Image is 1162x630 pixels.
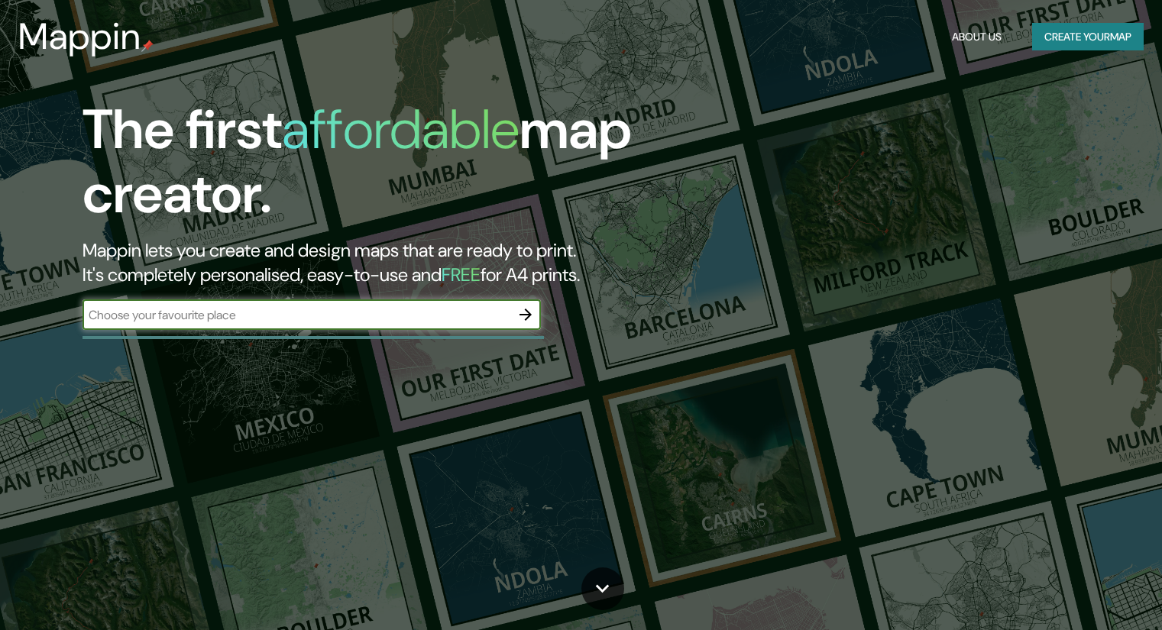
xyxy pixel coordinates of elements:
[18,15,141,58] h3: Mappin
[83,238,664,287] h2: Mappin lets you create and design maps that are ready to print. It's completely personalised, eas...
[1032,23,1144,51] button: Create yourmap
[282,94,520,165] h1: affordable
[946,23,1008,51] button: About Us
[141,40,154,52] img: mappin-pin
[83,98,664,238] h1: The first map creator.
[83,306,510,324] input: Choose your favourite place
[442,263,481,286] h5: FREE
